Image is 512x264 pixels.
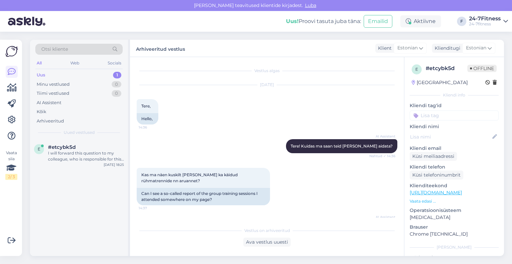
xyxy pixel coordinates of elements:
a: [URL][DOMAIN_NAME] [410,190,462,196]
div: Klient [375,45,392,52]
div: Web [69,59,81,67]
div: [GEOGRAPHIC_DATA] [412,79,468,86]
span: e [415,67,418,72]
b: Uus! [286,18,299,24]
span: Vestlus on arhiveeritud [244,228,290,234]
div: Küsi telefoninumbrit [410,171,463,180]
p: Klienditeekond [410,182,499,189]
div: AI Assistent [37,99,61,106]
span: Tere! Kuidas ma saan teid [PERSON_NAME] aidata? [291,144,393,149]
div: 24-7Fitness [469,16,501,21]
button: Emailid [364,15,392,28]
div: F [457,17,466,26]
span: Estonian [397,44,418,52]
div: I will forward this question to my colleague, who is responsible for this. The reply will be here... [48,150,124,162]
span: Uued vestlused [64,129,95,136]
p: Chrome [TECHNICAL_ID] [410,231,499,238]
p: [MEDICAL_DATA] [410,214,499,221]
div: 2 / 3 [5,174,17,180]
div: Tiimi vestlused [37,90,69,97]
div: Vaata siia [5,150,17,180]
p: Operatsioonisüsteem [410,207,499,214]
span: Kas ma näen kuskilt [PERSON_NAME] ka käidud rühmatrennide nn aruannet? [141,172,239,183]
div: Klienditugi [432,45,460,52]
p: Kliendi tag'id [410,102,499,109]
div: Can I see a so-called report of the group training sessions I attended somewhere on my page? [137,188,270,205]
input: Lisa nimi [410,133,491,141]
span: Luba [303,2,318,8]
div: 1 [113,72,121,78]
div: Vestlus algas [137,68,397,74]
p: Vaata edasi ... [410,198,499,204]
input: Lisa tag [410,110,499,120]
div: 24-7fitness [469,21,501,27]
div: # etcybk5d [426,64,467,72]
p: Kliendi email [410,145,499,152]
span: Nähtud ✓ 14:36 [369,154,395,159]
div: Ava vestlus uuesti [243,238,291,247]
label: Arhiveeritud vestlus [136,44,185,53]
div: All [35,59,43,67]
div: [DATE] 18:25 [104,162,124,167]
p: Kliendi telefon [410,164,499,171]
p: Kliendi nimi [410,123,499,130]
span: Otsi kliente [41,46,68,53]
p: Märkmed [410,254,499,261]
span: 14:36 [139,125,164,130]
div: Socials [106,59,123,67]
div: Proovi tasuta juba täna: [286,17,361,25]
p: Brauser [410,224,499,231]
div: Kõik [37,108,46,115]
div: [DATE] [137,82,397,88]
div: [PERSON_NAME] [410,244,499,250]
div: Aktiivne [400,15,441,27]
div: 0 [112,81,121,88]
div: Küsi meiliaadressi [410,152,457,161]
div: Arhiveeritud [37,118,64,124]
span: AI Assistent [370,134,395,139]
img: Askly Logo [5,45,18,58]
span: e [38,147,40,152]
a: 24-7Fitness24-7fitness [469,16,508,27]
div: Hello, [137,113,158,124]
div: Kliendi info [410,92,499,98]
span: Tere, [141,103,151,108]
span: Offline [467,65,497,72]
div: 0 [112,90,121,97]
span: Estonian [466,44,486,52]
span: AI Assistent [370,215,395,220]
span: 14:37 [139,206,164,211]
div: Minu vestlused [37,81,70,88]
div: Uus [37,72,45,78]
span: #etcybk5d [48,144,76,150]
